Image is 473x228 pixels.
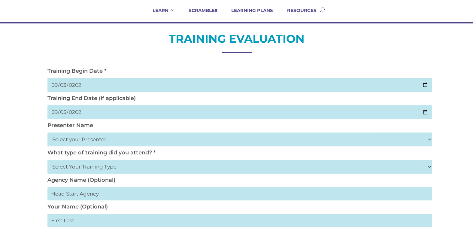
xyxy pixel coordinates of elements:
[47,214,432,227] input: First Last
[145,8,174,22] a: LEARN
[280,8,317,22] a: RESOURCES
[47,68,106,74] label: Training Begin Date *
[44,32,429,49] h2: TRAINING EVALUATION
[47,187,432,200] input: Head Start Agency
[47,203,108,210] label: Your Name (Optional)
[47,122,93,129] label: Presenter Name
[224,8,273,22] a: LEARNING PLANS
[47,177,115,183] label: Agency Name (Optional)
[47,95,136,102] label: Training End Date (if applicable)
[181,8,217,22] a: SCRAMBLE!!
[47,149,156,156] label: What type of training did you attend? *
